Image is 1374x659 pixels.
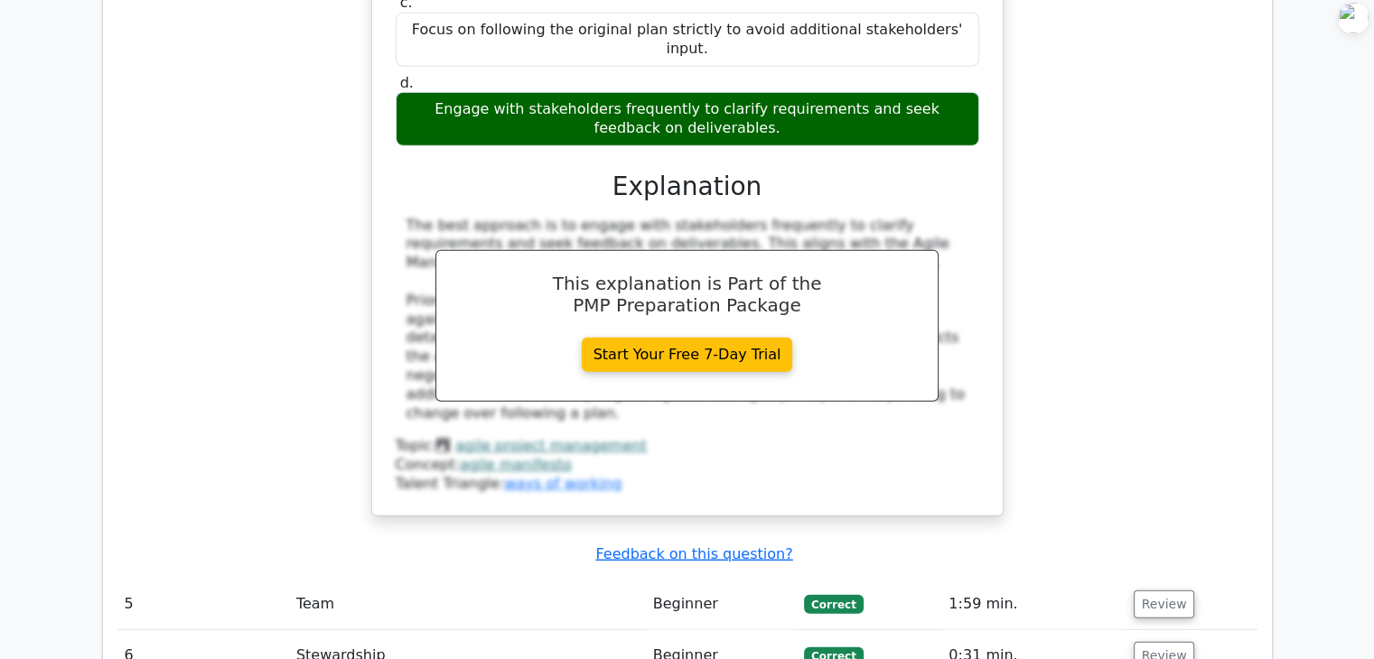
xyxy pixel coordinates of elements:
[396,437,979,493] div: Talent Triangle:
[1134,590,1195,618] button: Review
[400,74,414,91] span: d.
[941,579,1126,630] td: 1:59 min.
[407,172,968,202] h3: Explanation
[455,437,647,454] a: agile project management
[460,456,572,473] a: agile manifesto
[407,217,968,423] div: The best approach is to engage with stakeholders frequently to clarify requirements and seek feed...
[396,13,979,67] div: Focus on following the original plan strictly to avoid additional stakeholders' input.
[504,475,622,492] a: ways of working
[582,338,793,372] a: Start Your Free 7-Day Trial
[396,437,979,456] div: Topic:
[804,595,863,613] span: Correct
[396,456,979,475] div: Concept:
[396,92,979,146] div: Engage with stakeholders frequently to clarify requirements and seek feedback on deliverables.
[289,579,646,630] td: Team
[595,545,792,562] a: Feedback on this question?
[646,579,797,630] td: Beginner
[117,579,289,630] td: 5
